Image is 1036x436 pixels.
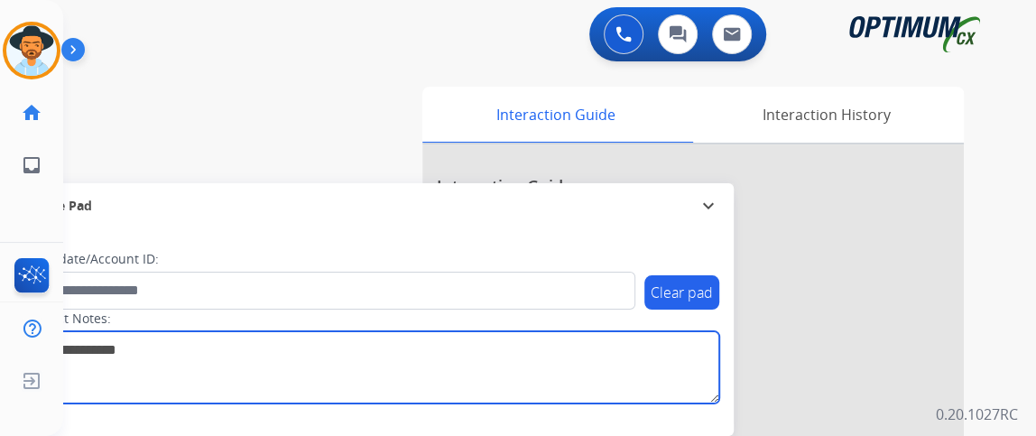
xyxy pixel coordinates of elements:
[644,275,719,310] button: Clear pad
[21,102,42,124] mat-icon: home
[698,195,719,217] mat-icon: expand_more
[21,154,42,176] mat-icon: inbox
[23,310,111,328] label: Contact Notes:
[23,250,159,268] label: Candidate/Account ID:
[689,87,964,143] div: Interaction History
[6,25,57,76] img: avatar
[936,404,1018,425] p: 0.20.1027RC
[422,87,689,143] div: Interaction Guide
